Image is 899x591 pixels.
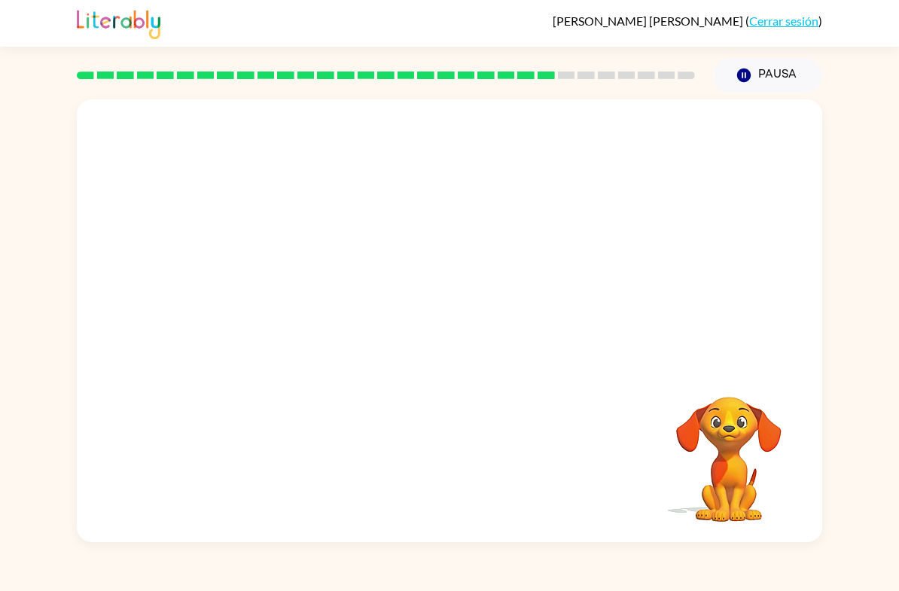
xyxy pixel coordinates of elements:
video: Tu navegador debe admitir la reproducción de archivos .mp4 para usar Literably. Intenta usar otro... [654,373,804,524]
div: ( ) [553,14,822,28]
span: [PERSON_NAME] [PERSON_NAME] [553,14,745,28]
button: Pausa [713,58,822,93]
a: Cerrar sesión [749,14,818,28]
img: Literably [77,6,160,39]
